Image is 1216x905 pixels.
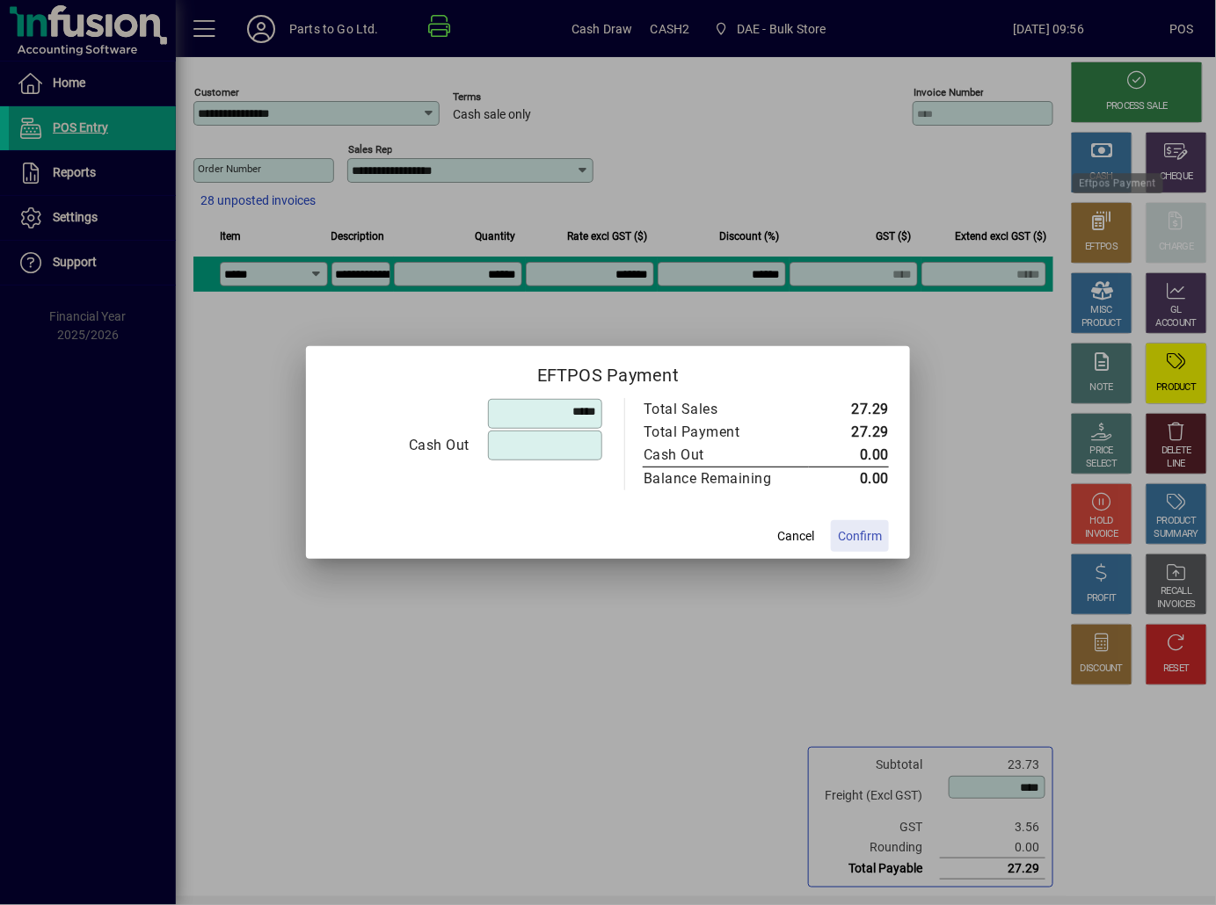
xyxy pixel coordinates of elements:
[838,527,882,546] span: Confirm
[644,468,791,489] div: Balance Remaining
[809,444,889,467] td: 0.00
[306,346,910,397] h2: EFTPOS Payment
[643,421,809,444] td: Total Payment
[768,520,824,552] button: Cancel
[809,398,889,421] td: 27.29
[644,445,791,466] div: Cash Out
[831,520,889,552] button: Confirm
[328,435,470,456] div: Cash Out
[809,467,889,491] td: 0.00
[643,398,809,421] td: Total Sales
[809,421,889,444] td: 27.29
[777,527,814,546] span: Cancel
